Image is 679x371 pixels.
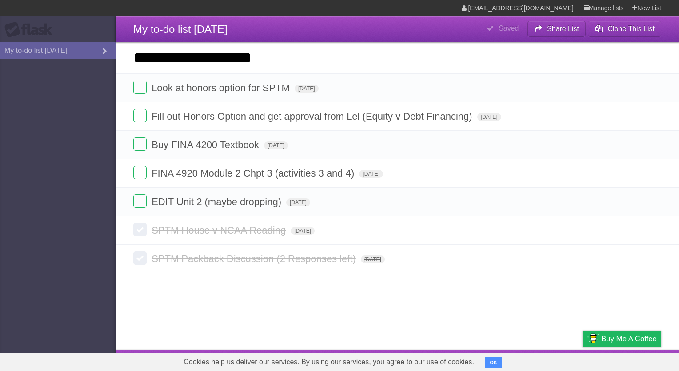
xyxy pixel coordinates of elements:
[133,166,147,179] label: Done
[587,331,599,346] img: Buy me a coffee
[286,198,310,206] span: [DATE]
[152,253,358,264] span: SPTM Packback Discussion (2 Responses left)
[264,141,288,149] span: [DATE]
[152,196,284,207] span: EDIT Unit 2 (maybe dropping)
[464,352,483,369] a: About
[359,170,383,178] span: [DATE]
[547,25,579,32] b: Share List
[477,113,501,121] span: [DATE]
[541,352,560,369] a: Terms
[133,194,147,208] label: Done
[571,352,594,369] a: Privacy
[291,227,315,235] span: [DATE]
[152,82,292,93] span: Look at honors option for SPTM
[133,137,147,151] label: Done
[583,331,661,347] a: Buy me a coffee
[527,21,586,37] button: Share List
[499,24,519,32] b: Saved
[588,21,661,37] button: Clone This List
[601,331,657,347] span: Buy me a coffee
[152,225,288,236] span: SPTM House v NCAA Reading
[361,255,385,263] span: [DATE]
[494,352,530,369] a: Developers
[295,85,319,93] span: [DATE]
[607,25,655,32] b: Clone This List
[4,22,58,38] div: Flask
[133,223,147,236] label: Done
[133,251,147,265] label: Done
[133,81,147,94] label: Done
[175,353,483,371] span: Cookies help us deliver our services. By using our services, you agree to our use of cookies.
[133,109,147,122] label: Done
[152,111,474,122] span: Fill out Honors Option and get approval from Lel (Equity v Debt Financing)
[152,168,356,179] span: FINA 4920 Module 2 Chpt 3 (activities 3 and 4)
[133,23,228,35] span: My to-do list [DATE]
[605,352,661,369] a: Suggest a feature
[485,357,502,368] button: OK
[152,139,261,150] span: Buy FINA 4200 Textbook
